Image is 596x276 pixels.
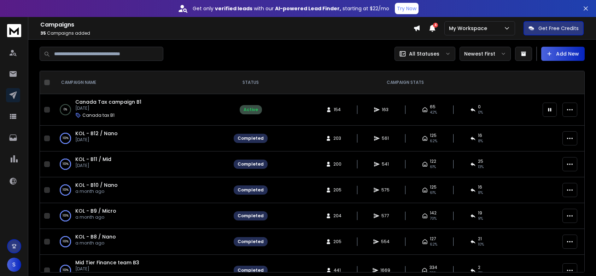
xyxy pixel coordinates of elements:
p: 100 % [63,161,69,168]
strong: verified leads [215,5,252,12]
p: Get only with our starting at $22/mo [193,5,389,12]
span: 76 % [430,270,436,276]
strong: AI-powered Lead Finder, [275,5,341,12]
span: 122 [430,159,436,164]
p: Canada tax B1 [82,113,115,118]
span: 0 % [478,110,483,115]
p: [DATE] [75,266,139,272]
span: 9 % [478,216,483,222]
span: 2 [478,265,480,270]
span: 62 % [430,138,437,144]
p: [DATE] [75,105,141,111]
td: 100%KOL - B11 / Mid[DATE] [53,151,229,177]
button: Newest First [460,47,511,61]
td: 100%KOL - B10 / Nanoa month ago [53,177,229,203]
span: 62 % [430,242,437,247]
button: S [7,258,21,272]
p: All Statuses [409,50,439,57]
span: 541 [382,161,389,167]
span: 125 [430,184,437,190]
p: Campaigns added [40,30,413,36]
span: 205 [333,239,341,245]
span: 163 [382,107,389,113]
span: 441 [334,268,341,273]
span: 554 [381,239,390,245]
p: My Workspace [449,25,490,32]
span: 154 [334,107,341,113]
span: 577 [381,213,389,219]
a: KOL - B12 / Nano [75,130,118,137]
p: [DATE] [75,137,118,143]
p: 100 % [63,135,69,142]
a: Mid Tier Finance team B3 [75,259,139,266]
span: 8 % [478,138,483,144]
div: Completed [238,161,264,167]
p: 100 % [63,186,69,194]
p: Try Now [397,5,416,12]
span: 13 % [478,164,484,170]
td: 100%KOL - B8 / Nanoa month ago [53,229,229,255]
div: Completed [238,187,264,193]
span: 61 % [430,190,436,196]
a: Canada Tax campaign B1 [75,98,141,105]
a: KOL - B10 / Nano [75,182,118,189]
p: 100 % [63,212,69,219]
p: 100 % [63,238,69,245]
div: Active [244,107,258,113]
img: logo [7,24,21,37]
span: 10 % [478,242,484,247]
p: a month ago [75,214,116,220]
button: Add New [541,47,585,61]
span: 205 [333,187,341,193]
td: 0%Canada Tax campaign B1[DATE]Canada tax B1 [53,94,229,126]
a: KOL - B9 / Micro [75,207,116,214]
span: 8 % [478,190,483,196]
th: CAMPAIGN NAME [53,71,229,94]
span: 4 [433,23,438,28]
th: CAMPAIGN STATS [272,71,538,94]
span: 16 [478,184,482,190]
th: STATUS [229,71,272,94]
span: 200 [333,161,341,167]
span: 575 [381,187,390,193]
span: 25 [478,159,483,164]
span: 21 [478,236,482,242]
span: 127 [430,236,436,242]
span: 1669 [380,268,390,273]
button: Get Free Credits [524,21,584,35]
span: 334 [430,265,437,270]
div: Completed [238,268,264,273]
div: Completed [238,136,264,141]
span: 35 [40,30,46,36]
span: 70 % [430,216,437,222]
span: 561 [382,136,389,141]
a: KOL - B11 / Mid [75,156,111,163]
div: Completed [238,213,264,219]
span: 61 % [430,164,436,170]
td: 100%KOL - B12 / Nano[DATE] [53,126,229,151]
span: 142 [430,210,437,216]
h1: Campaigns [40,21,413,29]
p: [DATE] [75,163,111,168]
p: a month ago [75,189,118,194]
td: 100%KOL - B9 / Microa month ago [53,203,229,229]
p: 0 % [64,106,67,113]
span: 0 % [478,270,483,276]
span: 203 [333,136,341,141]
p: a month ago [75,240,116,246]
a: KOL - B8 / Nano [75,233,116,240]
div: Completed [238,239,264,245]
span: 204 [333,213,341,219]
p: Get Free Credits [538,25,579,32]
button: Try Now [395,3,419,14]
span: 0 [478,104,481,110]
p: 100 % [63,267,69,274]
